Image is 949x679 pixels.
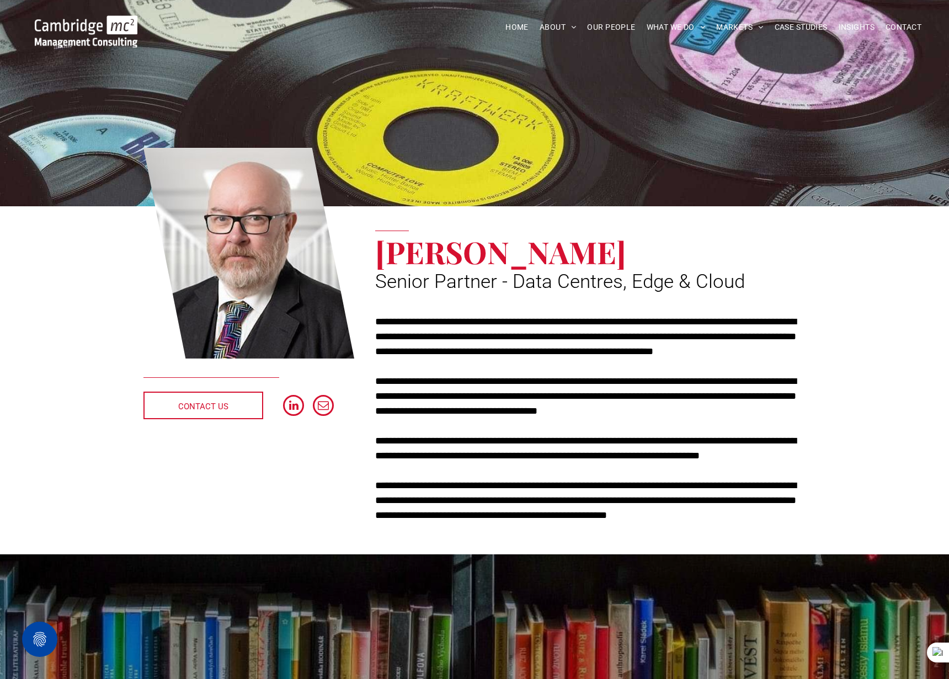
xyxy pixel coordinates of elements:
span: CONTACT US [178,393,228,420]
a: CONTACT US [143,392,263,419]
a: OUR PEOPLE [582,19,641,36]
a: CASE STUDIES [769,19,833,36]
span: Senior Partner - Data Centres, Edge & Cloud [375,270,745,293]
a: MARKETS [711,19,769,36]
a: WHAT WE DO [641,19,711,36]
a: email [313,395,334,419]
a: ABOUT [534,19,582,36]
a: linkedin [283,395,304,419]
a: Your Business Transformed | Cambridge Management Consulting [35,17,137,29]
a: Duncan Clubb | Senior Partner - Data Centres, Edge & Cloud [143,146,354,360]
a: HOME [500,19,534,36]
span: [PERSON_NAME] [375,231,626,272]
img: Go to Homepage [35,15,137,47]
a: CONTACT [880,19,927,36]
a: INSIGHTS [833,19,880,36]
